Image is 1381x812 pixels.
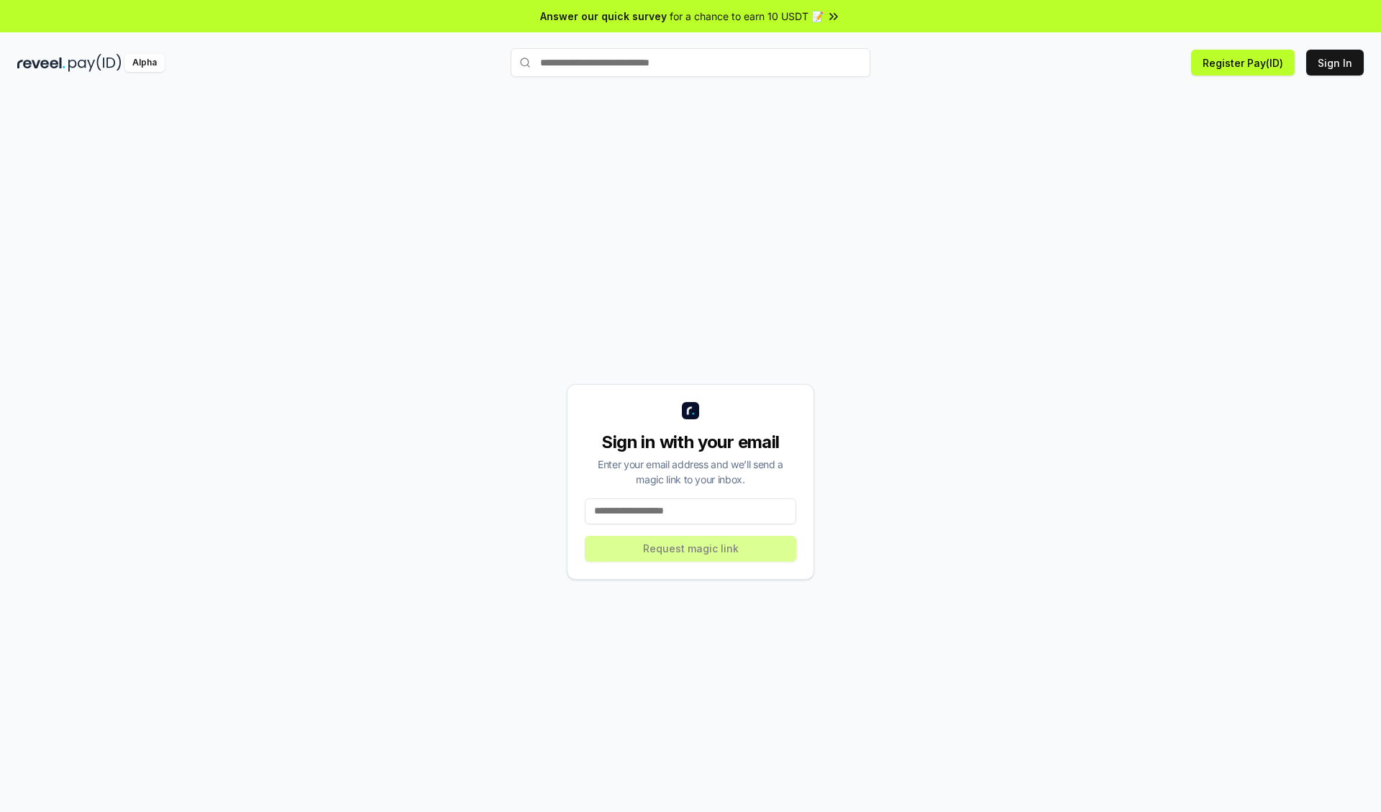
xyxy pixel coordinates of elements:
div: Enter your email address and we’ll send a magic link to your inbox. [585,457,796,487]
div: Sign in with your email [585,431,796,454]
span: Answer our quick survey [540,9,667,24]
img: pay_id [68,54,122,72]
span: for a chance to earn 10 USDT 📝 [670,9,824,24]
img: reveel_dark [17,54,65,72]
button: Register Pay(ID) [1191,50,1295,76]
div: Alpha [124,54,165,72]
img: logo_small [682,402,699,419]
button: Sign In [1306,50,1364,76]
